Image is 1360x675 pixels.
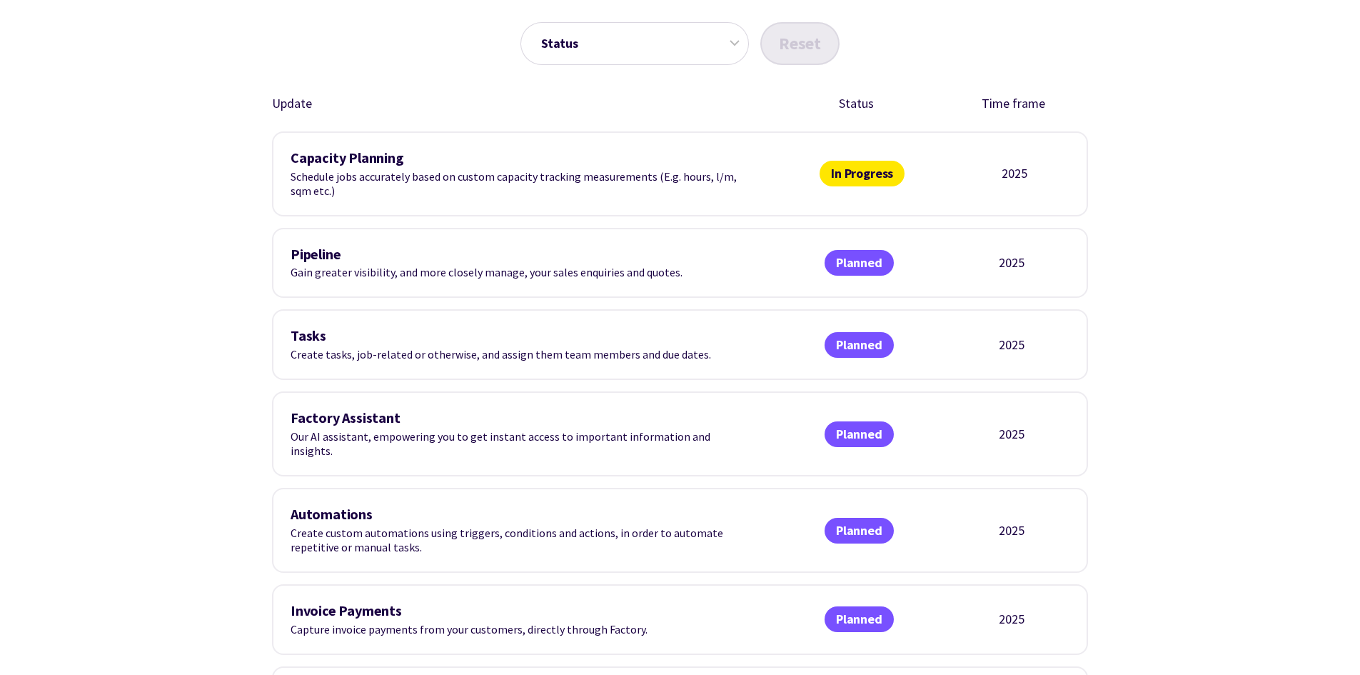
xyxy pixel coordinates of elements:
[971,254,1052,271] div: 2025
[825,606,894,632] span: Planned
[971,426,1052,443] div: 2025
[1289,606,1360,675] iframe: Chat Widget
[970,94,1057,114] div: Time frame
[291,328,747,344] h3: Tasks
[291,150,747,166] h3: Capacity Planning
[825,421,894,447] span: Planned
[291,150,747,198] div: Schedule jobs accurately based on custom capacity tracking measurements (E.g. hours, l/m, sqm etc.)
[825,518,894,544] span: Planned
[820,161,905,186] span: In Progress
[971,522,1052,539] div: 2025
[291,603,747,619] h3: Invoice Payments
[291,603,747,636] div: Capture invoice payments from your customers, directly through Factory.
[291,328,747,361] div: Create tasks, job-related or otherwise, and assign them team members and due dates.
[813,94,900,114] div: Status
[291,246,747,280] div: Gain greater visibility, and more closely manage, your sales enquiries and quotes.
[291,506,747,554] div: Create custom automations using triggers, conditions and actions, in order to automate repetitive...
[825,332,894,358] span: Planned
[291,246,747,263] h3: Pipeline
[291,506,747,523] h3: Automations
[291,410,747,458] div: Our AI assistant, empowering you to get instant access to important information and insights.
[971,336,1052,354] div: 2025
[971,611,1052,628] div: 2025
[977,165,1052,182] div: 2025
[272,94,742,114] div: Update
[825,250,894,276] span: Planned
[760,22,840,65] button: Reset
[291,410,747,426] h3: Factory Assistant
